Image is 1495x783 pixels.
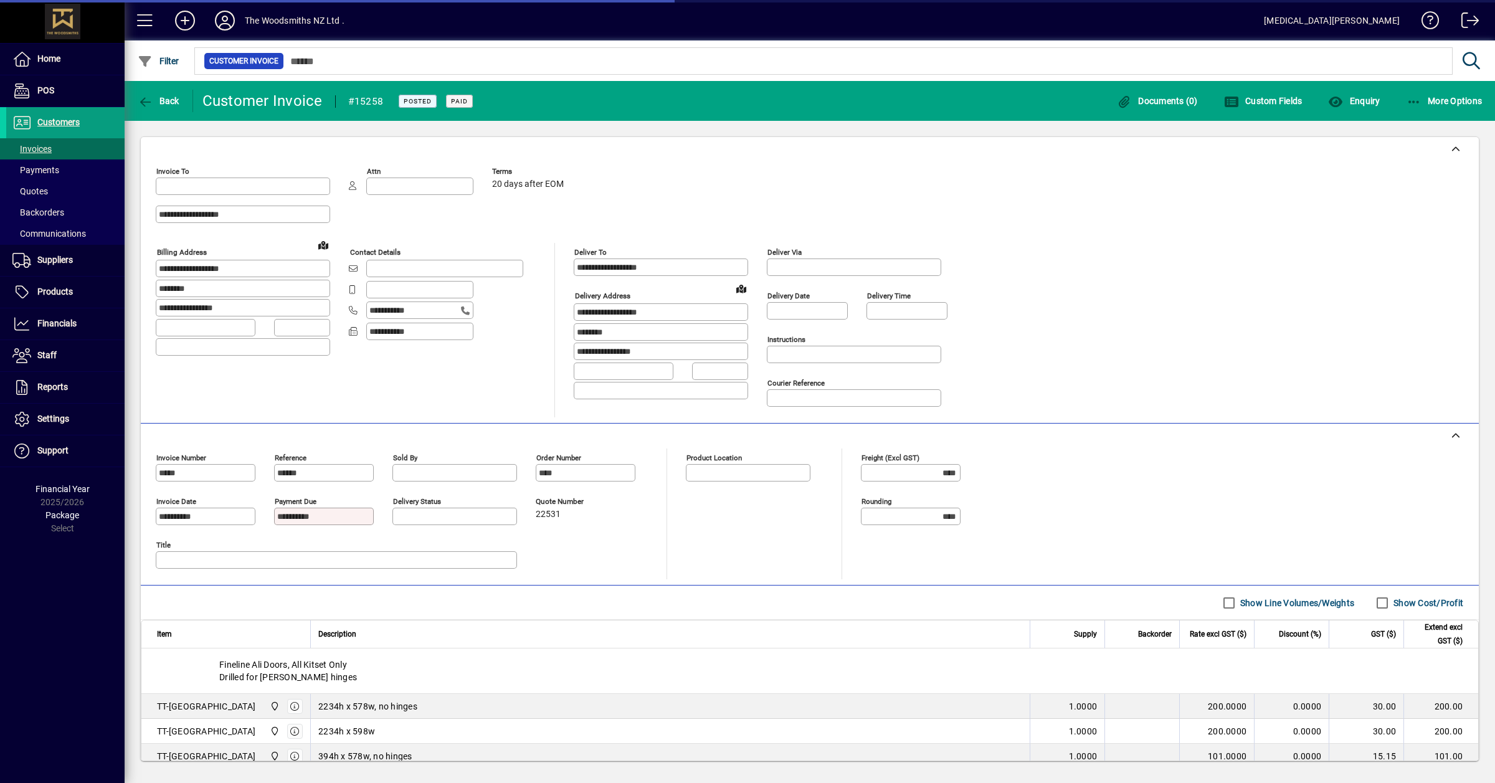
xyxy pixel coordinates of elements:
[1325,90,1383,112] button: Enquiry
[205,9,245,32] button: Profile
[1329,719,1403,744] td: 30.00
[451,97,468,105] span: Paid
[492,168,567,176] span: Terms
[125,90,193,112] app-page-header-button: Back
[12,229,86,239] span: Communications
[1187,750,1246,762] div: 101.0000
[318,700,417,713] span: 2234h x 578w, no hinges
[1279,627,1321,641] span: Discount (%)
[731,278,751,298] a: View on map
[209,55,278,67] span: Customer Invoice
[1187,700,1246,713] div: 200.0000
[1329,744,1403,769] td: 15.15
[1403,90,1486,112] button: More Options
[37,54,60,64] span: Home
[157,725,255,738] div: TT-[GEOGRAPHIC_DATA]
[12,207,64,217] span: Backorders
[1264,11,1400,31] div: [MEDICAL_DATA][PERSON_NAME]
[1069,700,1098,713] span: 1.0000
[404,97,432,105] span: Posted
[1403,694,1478,719] td: 200.00
[348,92,384,112] div: #15258
[45,510,79,520] span: Package
[6,138,125,159] a: Invoices
[12,186,48,196] span: Quotes
[1074,627,1097,641] span: Supply
[1117,96,1198,106] span: Documents (0)
[165,9,205,32] button: Add
[1069,750,1098,762] span: 1.0000
[861,497,891,506] mat-label: Rounding
[1190,627,1246,641] span: Rate excl GST ($)
[275,497,316,506] mat-label: Payment due
[156,497,196,506] mat-label: Invoice date
[135,50,183,72] button: Filter
[861,453,919,462] mat-label: Freight (excl GST)
[245,11,344,31] div: The Woodsmiths NZ Ltd .
[318,627,356,641] span: Description
[6,435,125,467] a: Support
[1224,96,1303,106] span: Custom Fields
[6,372,125,403] a: Reports
[318,725,375,738] span: 2234h x 598w
[37,350,57,360] span: Staff
[6,202,125,223] a: Backorders
[1187,725,1246,738] div: 200.0000
[138,56,179,66] span: Filter
[37,255,73,265] span: Suppliers
[6,245,125,276] a: Suppliers
[492,179,564,189] span: 20 days after EOM
[157,750,255,762] div: TT-[GEOGRAPHIC_DATA]
[37,445,69,455] span: Support
[1391,597,1463,609] label: Show Cost/Profit
[157,627,172,641] span: Item
[6,159,125,181] a: Payments
[1069,725,1098,738] span: 1.0000
[267,724,281,738] span: The Woodsmiths
[1221,90,1306,112] button: Custom Fields
[156,453,206,462] mat-label: Invoice number
[37,318,77,328] span: Financials
[867,292,911,300] mat-label: Delivery time
[6,308,125,339] a: Financials
[135,90,183,112] button: Back
[138,96,179,106] span: Back
[1138,627,1172,641] span: Backorder
[37,414,69,424] span: Settings
[393,453,417,462] mat-label: Sold by
[37,287,73,297] span: Products
[313,235,333,255] a: View on map
[275,453,306,462] mat-label: Reference
[141,648,1478,693] div: Fineline Ali Doors, All Kitset Only Drilled for [PERSON_NAME] hinges
[267,700,281,713] span: The Woodsmiths
[6,223,125,244] a: Communications
[37,85,54,95] span: POS
[1254,744,1329,769] td: 0.0000
[1403,719,1478,744] td: 200.00
[767,335,805,344] mat-label: Instructions
[202,91,323,111] div: Customer Invoice
[156,541,171,549] mat-label: Title
[1371,627,1396,641] span: GST ($)
[536,453,581,462] mat-label: Order number
[536,498,610,506] span: Quote number
[393,497,441,506] mat-label: Delivery status
[12,165,59,175] span: Payments
[1328,96,1380,106] span: Enquiry
[367,167,381,176] mat-label: Attn
[574,248,607,257] mat-label: Deliver To
[6,75,125,107] a: POS
[536,510,561,520] span: 22531
[156,167,189,176] mat-label: Invoice To
[1254,694,1329,719] td: 0.0000
[767,379,825,387] mat-label: Courier Reference
[6,340,125,371] a: Staff
[1329,694,1403,719] td: 30.00
[6,404,125,435] a: Settings
[1403,744,1478,769] td: 101.00
[1114,90,1201,112] button: Documents (0)
[6,181,125,202] a: Quotes
[1412,620,1463,648] span: Extend excl GST ($)
[37,382,68,392] span: Reports
[318,750,412,762] span: 394h x 578w, no hinges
